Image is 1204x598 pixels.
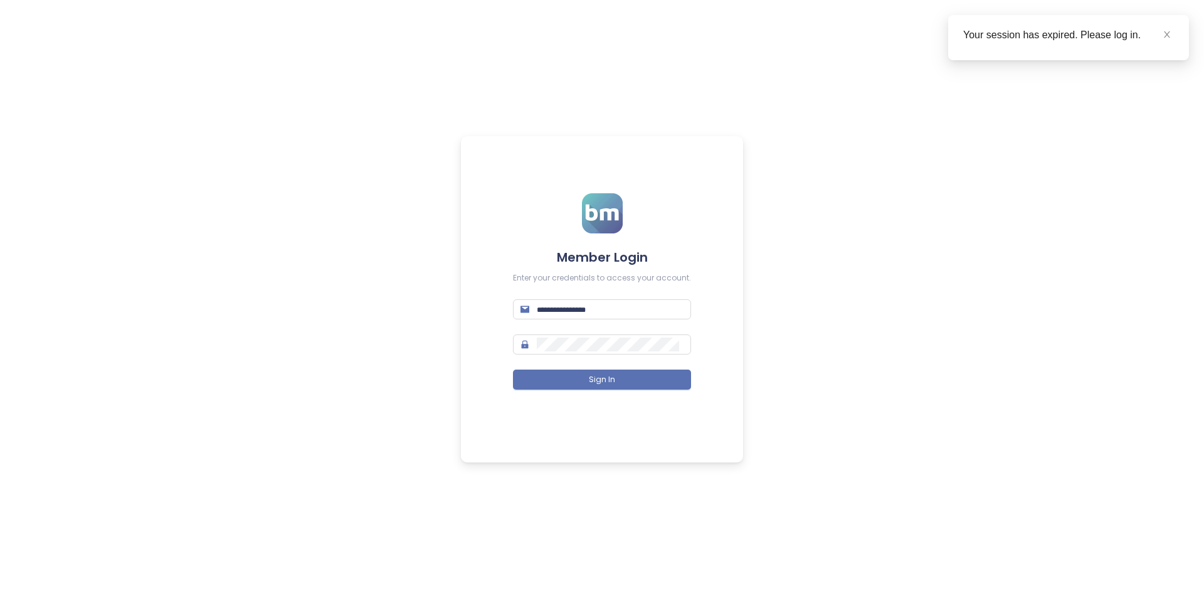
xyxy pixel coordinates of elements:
span: Sign In [589,374,615,386]
span: close [1163,30,1171,39]
button: Sign In [513,370,691,390]
div: Your session has expired. Please log in. [963,28,1174,43]
div: Enter your credentials to access your account. [513,272,691,284]
img: logo [582,193,623,233]
span: lock [520,340,529,349]
h4: Member Login [513,248,691,266]
span: mail [520,305,529,314]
